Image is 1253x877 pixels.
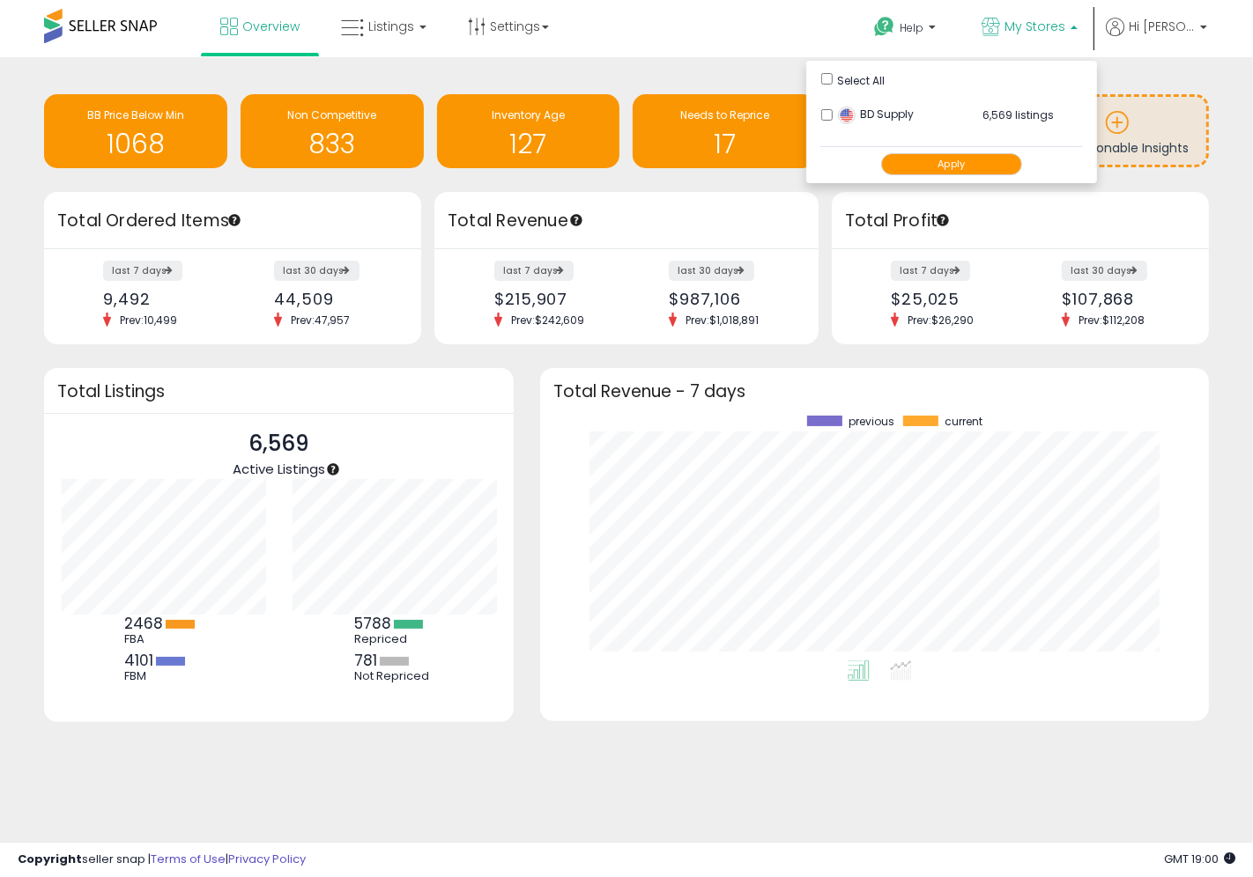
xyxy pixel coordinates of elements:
div: 44,509 [274,290,390,308]
span: Prev: $242,609 [502,313,593,328]
b: 2468 [124,613,163,634]
div: $107,868 [1062,290,1178,308]
b: 781 [354,650,377,671]
span: Active Listings [233,460,325,478]
span: Inventory Age [492,107,565,122]
label: last 7 days [103,261,182,281]
h1: 127 [446,129,612,158]
span: Help [900,20,923,35]
div: $987,106 [669,290,788,308]
a: Non Competitive 833 [241,94,424,168]
a: Needs to Reprice 17 [633,94,816,168]
div: $215,907 [494,290,613,308]
h3: Total Listings [57,385,500,398]
div: FBM [124,669,204,683]
span: Prev: 10,499 [111,313,186,328]
h3: Total Revenue [448,209,805,233]
label: last 7 days [494,261,574,281]
span: BB Price Below Min [87,107,184,122]
label: last 30 days [274,261,360,281]
h3: Total Revenue - 7 days [553,385,1196,398]
div: Tooltip anchor [568,212,584,228]
h3: Total Profit [845,209,1196,233]
span: Prev: $112,208 [1070,313,1153,328]
div: Not Repriced [354,669,434,683]
p: 6,569 [233,427,325,461]
i: Get Help [873,16,895,38]
label: last 30 days [1062,261,1147,281]
div: FBA [124,632,204,646]
div: 9,492 [103,290,219,308]
b: 5788 [354,613,391,634]
a: Hi [PERSON_NAME] [1106,18,1207,57]
span: BD Supply [838,107,914,122]
h1: 833 [249,129,415,158]
button: Apply [881,153,1022,175]
a: Add Actionable Insights [1028,97,1206,165]
b: 4101 [124,650,153,671]
label: last 30 days [669,261,754,281]
img: usa.png [838,107,856,124]
h1: 17 [641,129,807,158]
h1: 1068 [53,129,219,158]
a: Inventory Age 127 [437,94,620,168]
span: Add Actionable Insights [1046,139,1190,157]
span: Overview [242,18,300,35]
span: My Stores [1005,18,1065,35]
span: Needs to Reprice [680,107,769,122]
div: $25,025 [891,290,1007,308]
span: 6,569 listings [982,107,1054,122]
span: Prev: $26,290 [899,313,982,328]
span: Prev: $1,018,891 [677,313,767,328]
span: Listings [368,18,414,35]
span: previous [849,416,894,428]
span: Select All [837,73,885,88]
span: current [945,416,982,428]
a: Help [860,3,953,57]
a: BB Price Below Min 1068 [44,94,227,168]
span: Non Competitive [287,107,376,122]
div: Tooltip anchor [226,212,242,228]
div: Tooltip anchor [935,212,951,228]
div: Tooltip anchor [325,461,341,477]
h3: Total Ordered Items [57,209,408,233]
div: Repriced [354,632,434,646]
span: Prev: 47,957 [282,313,359,328]
label: last 7 days [891,261,970,281]
span: Hi [PERSON_NAME] [1129,18,1195,35]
